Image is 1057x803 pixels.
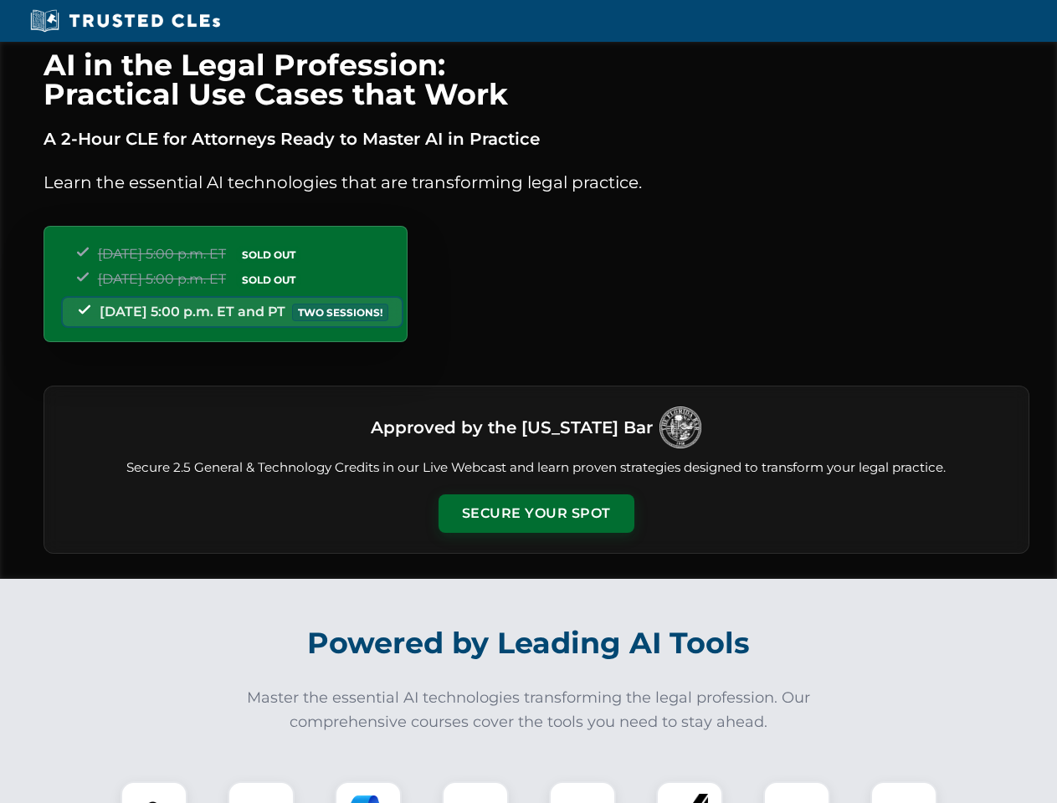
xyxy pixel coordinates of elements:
h3: Approved by the [US_STATE] Bar [371,412,653,442]
p: A 2-Hour CLE for Attorneys Ready to Master AI in Practice [44,125,1029,152]
span: SOLD OUT [236,246,301,263]
span: SOLD OUT [236,271,301,289]
p: Secure 2.5 General & Technology Credits in our Live Webcast and learn proven strategies designed ... [64,458,1008,478]
p: Master the essential AI technologies transforming the legal profession. Our comprehensive courses... [236,686,822,734]
img: Trusted CLEs [25,8,225,33]
h1: AI in the Legal Profession: Practical Use Cases that Work [44,50,1029,109]
span: [DATE] 5:00 p.m. ET [98,246,226,262]
p: Learn the essential AI technologies that are transforming legal practice. [44,169,1029,196]
button: Secure Your Spot [439,494,634,533]
img: Logo [659,407,701,448]
h2: Powered by Leading AI Tools [65,614,993,673]
span: [DATE] 5:00 p.m. ET [98,271,226,287]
